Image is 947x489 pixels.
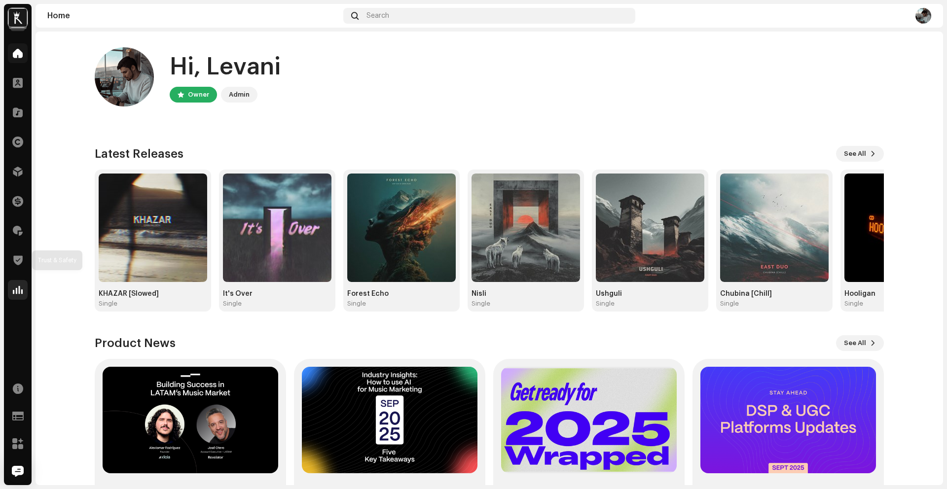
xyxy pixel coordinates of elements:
img: 6b7c873d-9dd1-4870-a601-b7a01f3fbd16 [596,174,704,282]
div: Single [720,300,739,308]
div: Single [596,300,615,308]
img: e7e1c77d-7ac2-4e23-a9aa-5e1bb7bb2ada [95,47,154,106]
button: See All [836,146,884,162]
span: See All [844,144,866,164]
div: Open Intercom Messenger [6,459,30,483]
span: See All [844,333,866,353]
div: Single [223,300,242,308]
img: 1ea28496-abca-4d7a-bdc7-86e3f8c147f3 [472,174,580,282]
div: Home [47,12,339,20]
div: Forest Echo [347,290,456,298]
div: Ushguli [596,290,704,298]
img: 9411ba06-0883-4c12-85ed-3571cefd365f [223,174,331,282]
div: Single [347,300,366,308]
div: Single [844,300,863,308]
button: See All [836,335,884,351]
div: Single [99,300,117,308]
h3: Product News [95,335,176,351]
div: Hi, Levani [170,51,281,83]
img: e9e70cf3-c49a-424f-98c5-fab0222053be [8,8,28,28]
div: KHAZAR [Slowed] [99,290,207,298]
img: cceccee9-e606-4035-8ebc-40681c5ca725 [99,174,207,282]
div: Owner [188,89,209,101]
img: 38804214-92dc-44cc-9406-b171dd1db15f [347,174,456,282]
h3: Latest Releases [95,146,183,162]
div: Single [472,300,490,308]
img: c02ae051-2a25-48d1-bc44-aa93f1dba917 [720,174,829,282]
div: It's Over [223,290,331,298]
span: Search [366,12,389,20]
div: Admin [229,89,250,101]
img: e7e1c77d-7ac2-4e23-a9aa-5e1bb7bb2ada [915,8,931,24]
div: Chubina [Chill] [720,290,829,298]
div: Nisli [472,290,580,298]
